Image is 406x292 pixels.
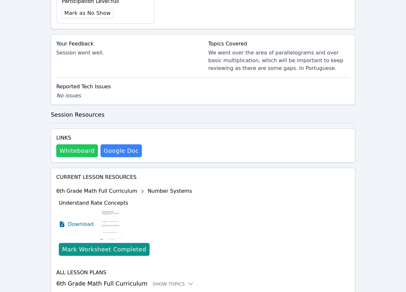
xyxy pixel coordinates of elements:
[100,144,142,157] a: Google Doc
[62,245,146,254] div: Mark Worksheet Completed
[56,49,198,56] div: Session went well.
[56,134,142,141] h4: Links
[152,280,194,287] button: Show Topics
[59,208,94,240] a: Download
[62,8,113,18] button: Mark as No Show
[56,186,192,196] div: 6th Grade Math Full Curriculum Number Systems
[56,173,350,181] h4: Current Lesson Resources
[208,40,350,47] div: Topics Covered
[59,200,128,206] span: Understand Rate Concepts
[56,40,198,47] div: Your Feedback
[56,279,350,288] h3: 6th Grade Math Full Curriculum
[56,92,81,98] span: No issues
[99,208,124,240] img: Understand Rate Concepts
[56,268,350,276] h4: All Lesson Plans
[56,83,350,90] div: Reported Tech Issues
[51,110,355,119] h3: Session Resources
[59,243,149,256] button: Mark Worksheet Completed
[208,49,350,72] div: We went over the area of parallelograms and over basic multiplication, which will be important to...
[68,220,94,228] span: Download
[56,144,98,157] button: Whiteboard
